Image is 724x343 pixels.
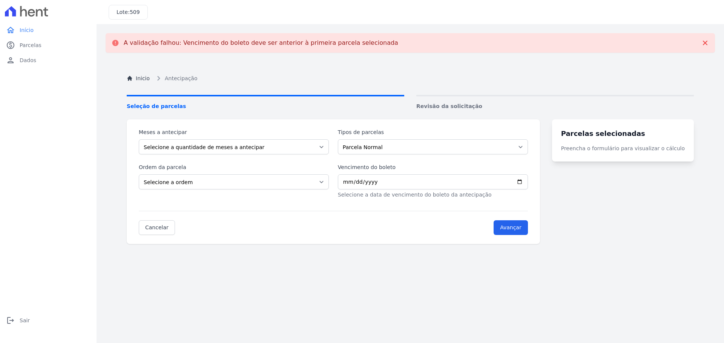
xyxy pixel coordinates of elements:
p: Preencha o formulário para visualizar o cálculo [561,145,685,152]
a: Cancelar [139,220,175,235]
i: paid [6,41,15,50]
span: Dados [20,56,36,64]
a: paidParcelas [3,38,94,53]
label: Meses a antecipar [139,128,329,136]
p: A validação falhou: Vencimento do boleto deve ser anterior à primeira parcela selecionada [124,39,398,47]
a: Inicio [127,75,150,82]
label: Tipos de parcelas [338,128,528,136]
label: Vencimento do boleto [338,163,528,171]
label: Ordem da parcela [139,163,329,171]
span: Revisão da solicitação [416,102,694,110]
span: 509 [130,9,140,15]
span: Parcelas [20,41,41,49]
h3: Lote: [117,8,140,16]
a: personDados [3,53,94,68]
i: logout [6,316,15,325]
a: homeInício [3,23,94,38]
span: Antecipação [165,75,197,82]
nav: Breadcrumb [127,74,694,83]
span: Seleção de parcelas [127,102,404,110]
nav: Progress [127,95,694,110]
h3: Parcelas selecionadas [561,128,685,139]
input: Avançar [494,220,528,235]
a: logoutSair [3,313,94,328]
span: Início [20,26,34,34]
p: Selecione a data de vencimento do boleto da antecipação [338,191,528,199]
span: Sair [20,317,30,324]
i: person [6,56,15,65]
i: home [6,26,15,35]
